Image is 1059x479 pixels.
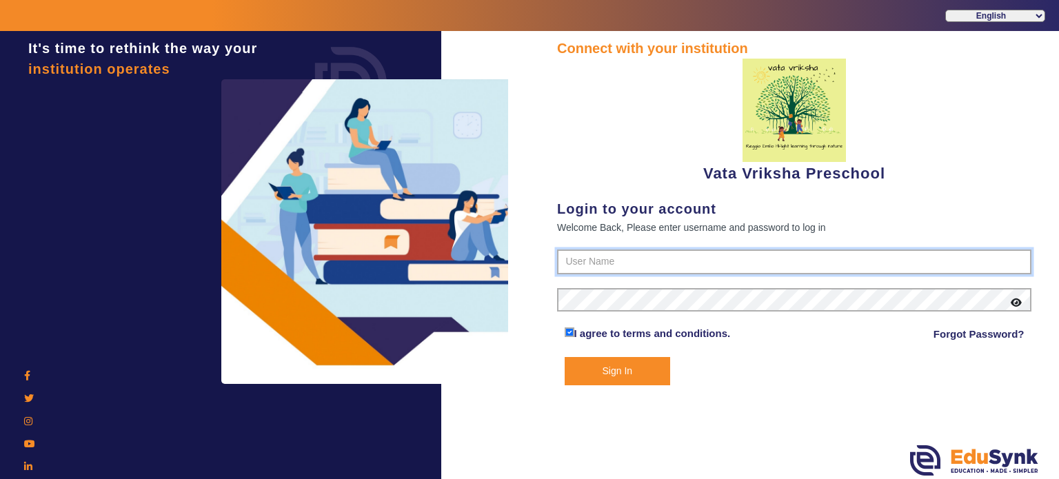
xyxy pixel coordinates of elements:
[743,59,846,162] img: 817d6453-c4a2-41f8-ac39-e8a470f27eea
[28,41,257,56] span: It's time to rethink the way your
[557,198,1031,219] div: Login to your account
[565,357,671,385] button: Sign In
[934,326,1025,343] a: Forgot Password?
[221,79,511,384] img: login3.png
[910,445,1038,476] img: edusynk.png
[557,59,1031,185] div: Vata Vriksha Preschool
[574,327,731,339] a: I agree to terms and conditions.
[28,61,170,77] span: institution operates
[557,249,1031,274] input: User Name
[557,38,1031,59] div: Connect with your institution
[299,31,403,134] img: login.png
[557,219,1031,236] div: Welcome Back, Please enter username and password to log in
